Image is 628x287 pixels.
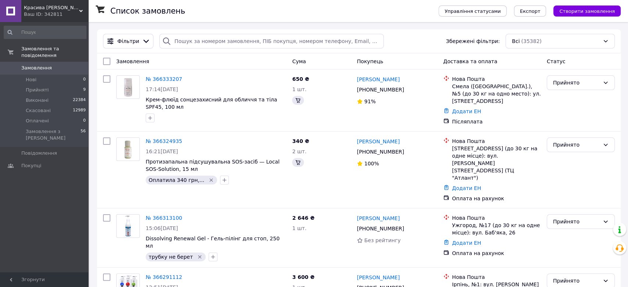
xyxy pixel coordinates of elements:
span: Оплатила 340 грн,... [149,177,204,183]
div: Прийнято [553,141,600,149]
div: Нова Пошта [452,214,541,222]
button: Управління статусами [439,6,507,17]
svg: Видалити мітку [208,177,214,183]
div: Оплата на рахунок [452,195,541,202]
span: Створити замовлення [559,8,615,14]
span: Красива Я [24,4,79,11]
a: Протизапальна підсушувальна SOS-засіб — Local SOS-Solution, 15 мл [146,159,280,172]
span: 0 [83,76,86,83]
span: 1 шт. [292,86,306,92]
h1: Список замовлень [110,7,185,15]
a: Крем-флюїд сонцезахисний для обличчя та тіла SPF45, 100 мл [146,97,277,110]
div: Післяплата [452,118,541,125]
span: 16:21[DATE] [146,148,178,154]
a: № 366324935 [146,138,182,144]
div: Нова Пошта [452,137,541,145]
div: Прийнято [553,79,600,87]
span: 15:06[DATE] [146,225,178,231]
div: Прийнято [553,277,600,285]
div: Ваш ID: 342811 [24,11,88,18]
button: Створити замовлення [553,6,621,17]
span: 22384 [73,97,86,104]
svg: Видалити мітку [197,254,203,260]
span: Управління статусами [444,8,501,14]
div: Нова Пошта [452,75,541,83]
a: Додати ЕН [452,185,481,191]
a: № 366333207 [146,76,182,82]
span: 91% [364,98,376,104]
span: 9 [83,87,86,93]
a: Фото товару [116,75,140,99]
a: Фото товару [116,214,140,238]
span: [PHONE_NUMBER] [357,87,404,93]
span: 2 шт. [292,148,306,154]
span: Доставка та оплата [443,58,497,64]
span: Прийняті [26,87,49,93]
span: Покупці [21,162,41,169]
span: 1 шт. [292,225,306,231]
div: Смела ([GEOGRAPHIC_DATA].), №5 (до 30 кг на одно место): ул. [STREET_ADDRESS] [452,83,541,105]
a: [PERSON_NAME] [357,76,400,83]
span: 650 ₴ [292,76,309,82]
span: Замовлення [116,58,149,64]
a: № 366313100 [146,215,182,221]
span: 17:14[DATE] [146,86,178,92]
span: (35382) [521,38,542,44]
span: Виконані [26,97,49,104]
img: Фото товару [117,76,139,98]
span: 56 [81,128,86,141]
div: Прийнято [553,218,600,226]
a: Фото товару [116,137,140,161]
span: Покупець [357,58,383,64]
span: Скасовані [26,107,51,114]
a: [PERSON_NAME] [357,215,400,222]
span: Збережені фільтри: [446,37,500,45]
a: Створити замовлення [546,8,621,14]
span: Без рейтингу [364,237,401,243]
span: 340 ₴ [292,138,309,144]
span: 12989 [73,107,86,114]
div: Нова Пошта [452,273,541,281]
span: Замовлення з [PERSON_NAME] [26,128,81,141]
a: [PERSON_NAME] [357,138,400,145]
span: [PHONE_NUMBER] [357,149,404,155]
span: 2 646 ₴ [292,215,315,221]
div: Оплата на рахунок [452,250,541,257]
span: 3 600 ₴ [292,274,315,280]
span: 0 [83,118,86,124]
span: Замовлення та повідомлення [21,46,88,59]
a: Dissolving Renewal Gel - Гель-пілінг для стоп, 250 мл [146,236,280,249]
input: Пошук за номером замовлення, ПІБ покупця, номером телефону, Email, номером накладної [159,34,383,49]
span: Всі [512,37,519,45]
button: Експорт [514,6,546,17]
span: трубку не берет [149,254,193,260]
a: № 366291112 [146,274,182,280]
span: Статус [547,58,565,64]
a: Додати ЕН [452,240,481,246]
span: [PHONE_NUMBER] [357,226,404,232]
span: Повідомлення [21,150,57,157]
div: Ужгород, №17 (до 30 кг на одне місце): вул. Баб'яка, 26 [452,222,541,236]
span: 100% [364,161,379,166]
span: Фільтри [117,37,139,45]
input: Пошук [4,26,86,39]
a: [PERSON_NAME] [357,274,400,281]
div: [STREET_ADDRESS] (до 30 кг на одне місце): вул. [PERSON_NAME][STREET_ADDRESS] (ТЦ "Атлант") [452,145,541,182]
span: Оплачені [26,118,49,124]
img: Фото товару [119,215,137,237]
span: Замовлення [21,65,52,71]
span: Експорт [520,8,540,14]
span: Cума [292,58,306,64]
a: Додати ЕН [452,108,481,114]
img: Фото товару [117,139,139,160]
span: Нові [26,76,36,83]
